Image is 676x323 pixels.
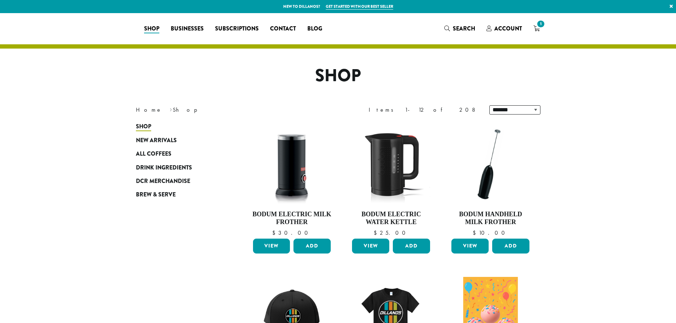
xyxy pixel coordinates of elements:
h4: Bodum Electric Water Kettle [350,211,432,226]
a: Bodum Handheld Milk Frother $10.00 [450,123,531,236]
span: $ [473,229,479,236]
a: Bodum Electric Water Kettle $25.00 [350,123,432,236]
button: Add [293,239,331,254]
bdi: 25.00 [374,229,409,236]
button: Add [393,239,430,254]
a: DCR Merchandise [136,174,221,188]
span: Contact [270,24,296,33]
a: Search [439,23,481,34]
span: New Arrivals [136,136,177,145]
span: Account [494,24,522,33]
h4: Bodum Electric Milk Frother [251,211,333,226]
span: Subscriptions [215,24,259,33]
a: Get started with our best seller [326,4,393,10]
nav: Breadcrumb [136,106,328,114]
bdi: 30.00 [272,229,311,236]
span: Brew & Serve [136,190,176,199]
span: Blog [307,24,322,33]
a: Shop [138,23,165,34]
a: New Arrivals [136,134,221,147]
div: Items 1-12 of 208 [369,106,479,114]
span: Search [453,24,475,33]
a: View [352,239,389,254]
img: DP3955.01.png [350,123,432,205]
img: DP3954.01-002.png [251,123,332,205]
a: Drink Ingredients [136,161,221,174]
a: Brew & Serve [136,188,221,201]
span: $ [272,229,278,236]
span: DCR Merchandise [136,177,190,186]
h1: Shop [131,66,546,86]
bdi: 10.00 [473,229,508,236]
span: Drink Ingredients [136,163,192,172]
span: › [170,103,172,114]
a: Bodum Electric Milk Frother $30.00 [251,123,333,236]
span: All Coffees [136,150,171,158]
span: Businesses [171,24,204,33]
a: All Coffees [136,147,221,161]
span: Shop [144,24,159,33]
h4: Bodum Handheld Milk Frother [450,211,531,226]
span: 1 [536,19,545,29]
a: View [253,239,290,254]
span: Shop [136,122,151,131]
span: $ [374,229,380,236]
img: DP3927.01-002.png [450,123,531,205]
a: Home [136,106,162,113]
button: Add [492,239,529,254]
a: Shop [136,120,221,133]
a: View [451,239,489,254]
